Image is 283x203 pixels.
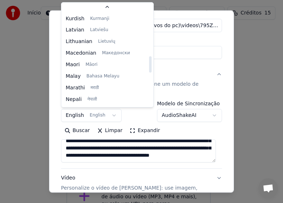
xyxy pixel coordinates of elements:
span: Lietuvių [98,39,116,45]
span: मराठी [91,85,99,91]
span: Македонски [102,50,130,56]
span: Latviešu [90,27,108,33]
span: Kurdish [66,15,84,22]
span: नेपाली [87,97,97,102]
span: Māori [86,62,97,68]
span: Bahasa Melayu [86,73,119,79]
span: Lithuanian [66,38,92,45]
span: Kurmanji [90,16,109,22]
span: Maori [66,61,80,68]
span: Macedonian [66,50,96,57]
span: Latvian [66,26,84,34]
span: Marathi [66,84,85,92]
span: Nepali [66,96,82,103]
span: Malay [66,73,80,80]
